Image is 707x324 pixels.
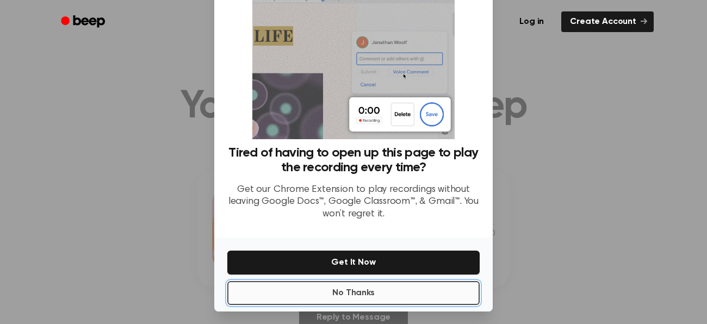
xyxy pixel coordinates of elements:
h3: Tired of having to open up this page to play the recording every time? [227,146,480,175]
button: Get It Now [227,251,480,275]
a: Beep [53,11,115,33]
a: Log in [508,9,555,34]
button: No Thanks [227,281,480,305]
a: Create Account [561,11,654,32]
p: Get our Chrome Extension to play recordings without leaving Google Docs™, Google Classroom™, & Gm... [227,184,480,221]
